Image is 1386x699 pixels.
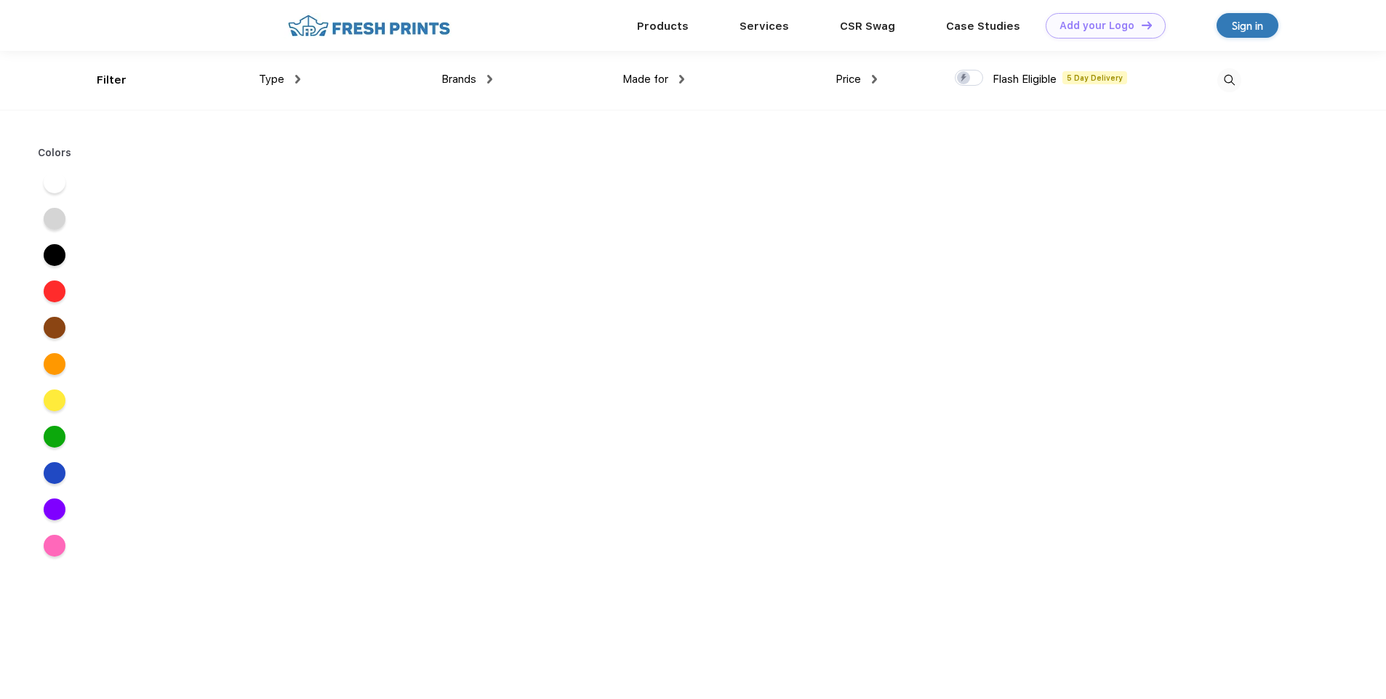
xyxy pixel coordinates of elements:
[441,73,476,86] span: Brands
[97,72,127,89] div: Filter
[284,13,454,39] img: fo%20logo%202.webp
[840,20,895,33] a: CSR Swag
[1232,17,1263,34] div: Sign in
[487,75,492,84] img: dropdown.png
[295,75,300,84] img: dropdown.png
[27,145,83,161] div: Colors
[637,20,689,33] a: Products
[1142,21,1152,29] img: DT
[993,73,1057,86] span: Flash Eligible
[679,75,684,84] img: dropdown.png
[1059,20,1134,32] div: Add your Logo
[1217,68,1241,92] img: desktop_search.svg
[1217,13,1278,38] a: Sign in
[872,75,877,84] img: dropdown.png
[836,73,861,86] span: Price
[622,73,668,86] span: Made for
[259,73,284,86] span: Type
[740,20,789,33] a: Services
